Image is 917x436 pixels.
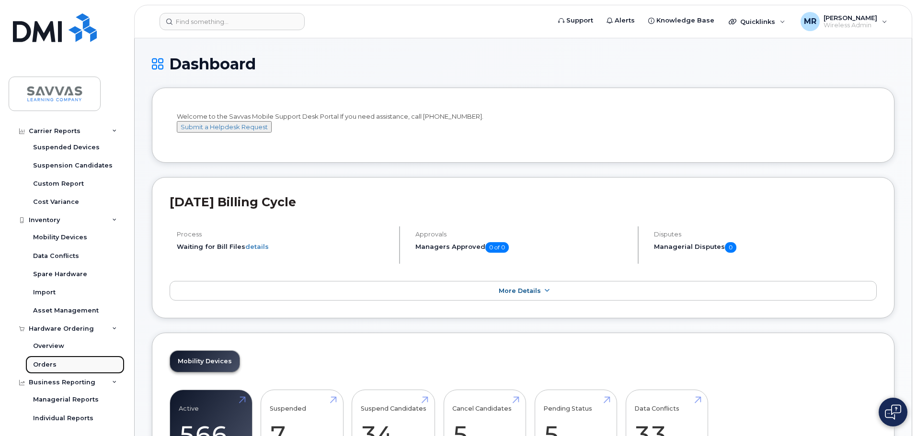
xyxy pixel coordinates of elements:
[654,231,877,238] h4: Disputes
[415,242,630,253] h5: Managers Approved
[245,243,269,250] a: details
[725,242,736,253] span: 0
[170,195,877,209] h2: [DATE] Billing Cycle
[177,112,870,142] div: Welcome to the Savvas Mobile Support Desk Portal If you need assistance, call [PHONE_NUMBER].
[152,56,894,72] h1: Dashboard
[499,287,541,294] span: More Details
[177,123,272,131] a: Submit a Helpdesk Request
[177,231,391,238] h4: Process
[654,242,877,253] h5: Managerial Disputes
[177,242,391,251] li: Waiting for Bill Files
[415,231,630,238] h4: Approvals
[485,242,509,253] span: 0 of 0
[170,351,240,372] a: Mobility Devices
[177,121,272,133] button: Submit a Helpdesk Request
[885,404,901,420] img: Open chat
